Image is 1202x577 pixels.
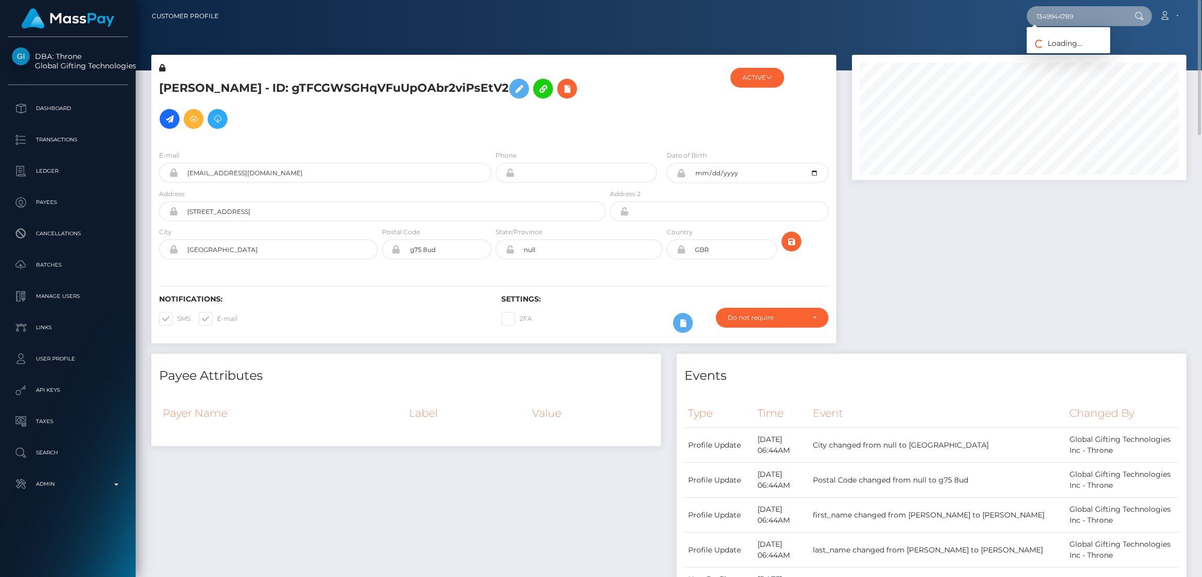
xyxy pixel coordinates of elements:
[8,440,128,466] a: Search
[8,189,128,215] a: Payees
[159,367,653,385] h4: Payee Attributes
[160,109,179,129] a: Initiate Payout
[528,399,653,427] th: Value
[12,476,124,492] p: Admin
[159,151,179,160] label: E-mail
[684,428,754,463] td: Profile Update
[159,227,172,237] label: City
[12,101,124,116] p: Dashboard
[1066,428,1179,463] td: Global Gifting Technologies Inc - Throne
[159,312,190,326] label: SMS
[12,445,124,461] p: Search
[159,399,405,427] th: Payer Name
[12,414,124,429] p: Taxes
[8,127,128,153] a: Transactions
[8,346,128,372] a: User Profile
[754,463,809,498] td: [DATE] 06:44AM
[1027,6,1125,26] input: Search...
[716,308,828,328] button: Do not require
[754,399,809,428] th: Time
[21,8,114,29] img: MassPay Logo
[12,47,30,65] img: Global Gifting Technologies Inc
[8,377,128,403] a: API Keys
[667,227,693,237] label: Country
[809,533,1066,568] td: last_name changed from [PERSON_NAME] to [PERSON_NAME]
[684,367,1179,385] h4: Events
[496,151,516,160] label: Phone
[8,252,128,278] a: Batches
[12,289,124,304] p: Manage Users
[8,283,128,309] a: Manage Users
[684,498,754,533] td: Profile Update
[8,52,128,70] span: DBA: Throne Global Gifting Technologies Inc
[12,320,124,335] p: Links
[8,408,128,435] a: Taxes
[152,5,219,27] a: Customer Profile
[809,463,1066,498] td: Postal Code changed from null to g75 8ud
[8,95,128,122] a: Dashboard
[496,227,542,237] label: State/Province
[809,498,1066,533] td: first_name changed from [PERSON_NAME] to [PERSON_NAME]
[12,257,124,273] p: Batches
[754,428,809,463] td: [DATE] 06:44AM
[1066,498,1179,533] td: Global Gifting Technologies Inc - Throne
[8,471,128,497] a: Admin
[12,382,124,398] p: API Keys
[12,195,124,210] p: Payees
[159,295,486,304] h6: Notifications:
[809,399,1066,428] th: Event
[501,295,828,304] h6: Settings:
[8,221,128,247] a: Cancellations
[1066,463,1179,498] td: Global Gifting Technologies Inc - Throne
[684,399,754,428] th: Type
[728,314,804,322] div: Do not require
[684,533,754,568] td: Profile Update
[1066,399,1179,428] th: Changed By
[12,226,124,242] p: Cancellations
[159,74,600,134] h5: [PERSON_NAME] - ID: gTFCGWSGHqVFuUpOAbr2viPsEtV2
[405,399,528,427] th: Label
[12,163,124,179] p: Ledger
[809,428,1066,463] td: City changed from null to [GEOGRAPHIC_DATA]
[382,227,420,237] label: Postal Code
[667,151,707,160] label: Date of Birth
[159,189,185,199] label: Address
[684,463,754,498] td: Profile Update
[8,158,128,184] a: Ledger
[730,68,784,88] button: ACTIVE
[501,312,532,326] label: 2FA
[1066,533,1179,568] td: Global Gifting Technologies Inc - Throne
[12,351,124,367] p: User Profile
[8,315,128,341] a: Links
[12,132,124,148] p: Transactions
[754,498,809,533] td: [DATE] 06:44AM
[1027,39,1082,48] span: Loading...
[754,533,809,568] td: [DATE] 06:44AM
[610,189,641,199] label: Address 2
[199,312,237,326] label: E-mail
